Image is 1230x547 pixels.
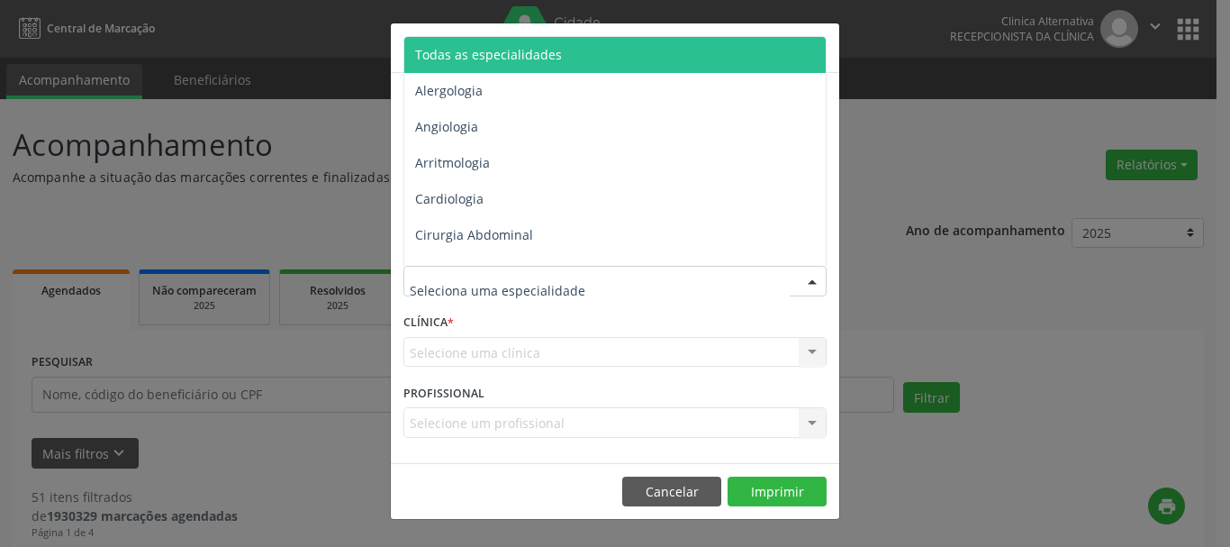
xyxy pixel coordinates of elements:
[410,272,790,308] input: Seleciona uma especialidade
[415,262,526,279] span: Cirurgia Bariatrica
[403,36,610,59] h5: Relatório de agendamentos
[415,82,483,99] span: Alergologia
[728,477,827,507] button: Imprimir
[415,226,533,243] span: Cirurgia Abdominal
[803,23,839,68] button: Close
[415,46,562,63] span: Todas as especialidades
[403,379,484,407] label: PROFISSIONAL
[415,154,490,171] span: Arritmologia
[622,477,721,507] button: Cancelar
[403,309,454,337] label: CLÍNICA
[415,118,478,135] span: Angiologia
[415,190,484,207] span: Cardiologia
